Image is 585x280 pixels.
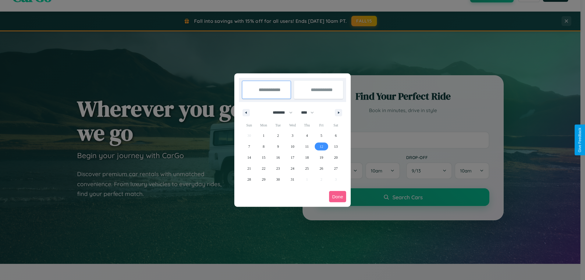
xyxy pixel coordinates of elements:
[300,163,314,174] button: 25
[256,163,271,174] button: 22
[306,130,308,141] span: 4
[242,152,256,163] button: 14
[334,163,338,174] span: 27
[271,130,285,141] button: 2
[262,174,265,185] span: 29
[329,141,343,152] button: 13
[329,191,346,202] button: Done
[263,130,264,141] span: 1
[291,141,294,152] span: 10
[247,174,251,185] span: 28
[276,174,280,185] span: 30
[256,141,271,152] button: 8
[300,152,314,163] button: 18
[256,120,271,130] span: Mon
[285,152,300,163] button: 17
[256,130,271,141] button: 1
[292,130,293,141] span: 3
[334,152,338,163] span: 20
[262,152,265,163] span: 15
[285,141,300,152] button: 10
[263,141,264,152] span: 8
[314,163,328,174] button: 26
[291,174,294,185] span: 31
[285,174,300,185] button: 31
[314,130,328,141] button: 5
[305,163,309,174] span: 25
[242,120,256,130] span: Sun
[247,152,251,163] span: 14
[300,130,314,141] button: 4
[242,174,256,185] button: 28
[335,130,337,141] span: 6
[285,163,300,174] button: 24
[329,163,343,174] button: 27
[329,120,343,130] span: Sat
[321,130,322,141] span: 5
[314,141,328,152] button: 12
[242,141,256,152] button: 7
[271,152,285,163] button: 16
[300,120,314,130] span: Thu
[285,130,300,141] button: 3
[242,163,256,174] button: 21
[247,163,251,174] span: 21
[271,163,285,174] button: 23
[256,174,271,185] button: 29
[285,120,300,130] span: Wed
[248,141,250,152] span: 7
[314,152,328,163] button: 19
[305,152,309,163] span: 18
[578,128,582,152] div: Give Feedback
[291,163,294,174] span: 24
[291,152,294,163] span: 17
[320,163,323,174] span: 26
[271,141,285,152] button: 9
[320,152,323,163] span: 19
[276,152,280,163] span: 16
[277,130,279,141] span: 2
[329,152,343,163] button: 20
[277,141,279,152] span: 9
[271,174,285,185] button: 30
[314,120,328,130] span: Fri
[276,163,280,174] span: 23
[271,120,285,130] span: Tue
[262,163,265,174] span: 22
[320,141,323,152] span: 12
[300,141,314,152] button: 11
[329,130,343,141] button: 6
[305,141,309,152] span: 11
[256,152,271,163] button: 15
[334,141,338,152] span: 13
